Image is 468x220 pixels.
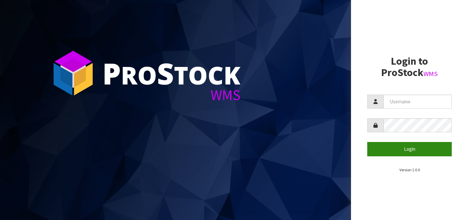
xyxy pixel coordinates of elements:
[367,142,452,156] button: Login
[102,88,240,102] div: WMS
[399,167,420,172] small: Version 1.0.0
[102,58,240,88] div: ro tock
[102,53,121,93] span: P
[49,49,97,97] img: ProStock Cube
[383,95,452,109] input: Username
[157,53,174,93] span: S
[423,70,438,78] small: WMS
[367,56,452,78] h2: Login to ProStock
